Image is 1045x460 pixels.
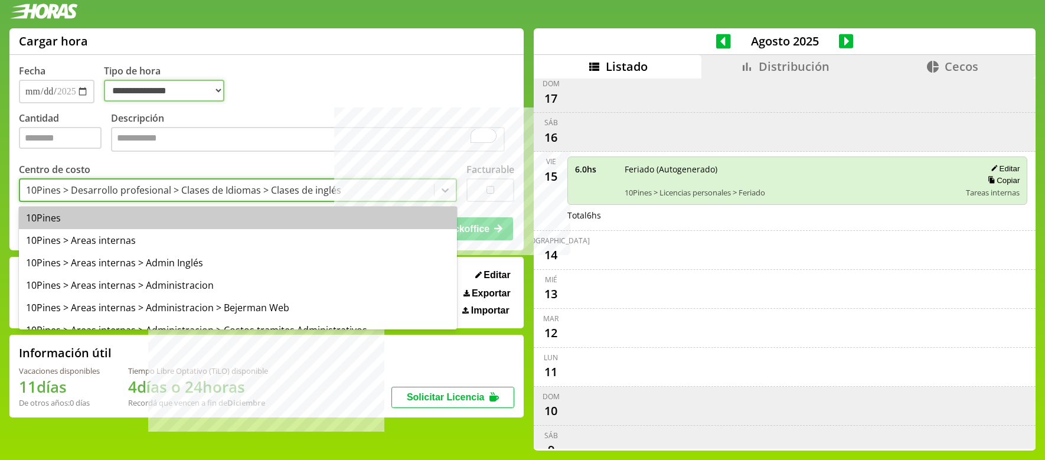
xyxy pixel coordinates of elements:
[19,319,457,341] div: 10Pines > Areas internas > Administracion > Costos tramites Administrativos
[541,246,560,265] div: 14
[26,184,341,197] div: 10Pines > Desarrollo profesional > Clases de Idiomas > Clases de inglés
[128,366,268,376] div: Tiempo Libre Optativo (TiLO) disponible
[543,79,560,89] div: dom
[104,80,224,102] select: Tipo de hora
[466,163,514,176] label: Facturable
[987,164,1020,174] button: Editar
[19,345,112,361] h2: Información útil
[460,288,514,299] button: Exportar
[19,376,100,397] h1: 11 días
[625,187,958,198] span: 10Pines > Licencias personales > Feriado
[541,363,560,381] div: 11
[9,4,78,19] img: logotipo
[472,288,511,299] span: Exportar
[19,163,90,176] label: Centro de costo
[19,207,457,229] div: 10Pines
[19,274,457,296] div: 10Pines > Areas internas > Administracion
[111,112,514,155] label: Descripción
[541,285,560,304] div: 13
[19,296,457,319] div: 10Pines > Areas internas > Administracion > Bejerman Web
[759,58,830,74] span: Distribución
[544,430,558,441] div: sáb
[541,324,560,342] div: 12
[19,229,457,252] div: 10Pines > Areas internas
[945,58,978,74] span: Cecos
[545,275,557,285] div: mié
[541,441,560,459] div: 9
[541,402,560,420] div: 10
[541,89,560,107] div: 17
[575,164,616,175] span: 6.0 hs
[512,236,590,246] div: [DEMOGRAPHIC_DATA]
[484,270,510,280] span: Editar
[128,376,268,397] h1: 4 días o 24 horas
[19,64,45,77] label: Fecha
[544,118,558,128] div: sáb
[984,175,1020,185] button: Copiar
[541,128,560,146] div: 16
[19,252,457,274] div: 10Pines > Areas internas > Admin Inglés
[543,392,560,402] div: dom
[541,167,560,185] div: 15
[471,305,510,316] span: Importar
[227,397,265,408] b: Diciembre
[128,397,268,408] div: Recordá que vencen a fin de
[731,33,839,49] span: Agosto 2025
[19,397,100,408] div: De otros años: 0 días
[606,58,648,74] span: Listado
[19,366,100,376] div: Vacaciones disponibles
[19,112,111,155] label: Cantidad
[111,127,505,152] textarea: To enrich screen reader interactions, please activate Accessibility in Grammarly extension settings
[543,314,559,324] div: mar
[546,156,556,167] div: vie
[472,269,514,281] button: Editar
[104,64,234,103] label: Tipo de hora
[407,392,485,402] span: Solicitar Licencia
[966,187,1020,198] span: Tareas internas
[544,353,558,363] div: lun
[19,127,102,149] input: Cantidad
[391,387,514,408] button: Solicitar Licencia
[19,33,88,49] h1: Cargar hora
[567,210,1027,221] div: Total 6 hs
[534,79,1036,449] div: scrollable content
[625,164,958,175] span: Feriado (Autogenerado)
